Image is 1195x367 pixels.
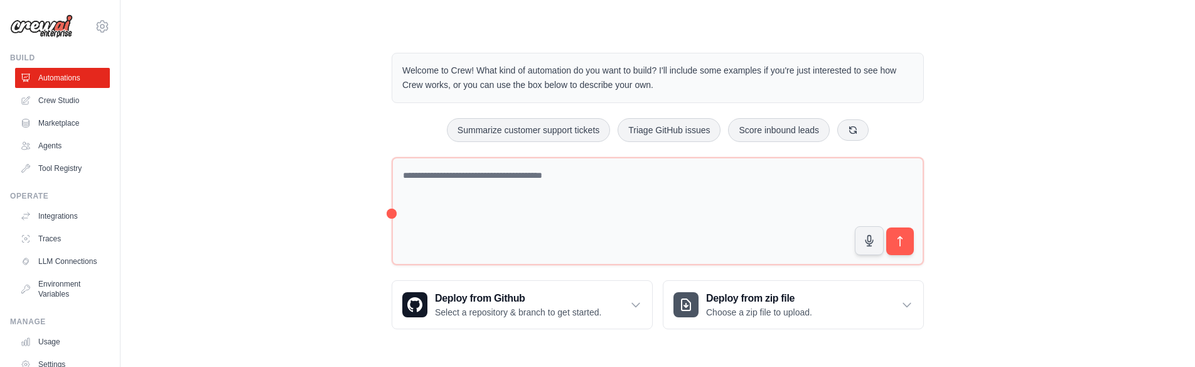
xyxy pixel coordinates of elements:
p: Select a repository & branch to get started. [435,306,601,319]
h3: Deploy from Github [435,291,601,306]
div: Operate [10,191,110,201]
p: Welcome to Crew! What kind of automation do you want to build? I'll include some examples if you'... [402,63,913,92]
a: Integrations [15,206,110,226]
a: Agents [15,136,110,156]
a: Crew Studio [15,90,110,111]
a: Usage [15,332,110,352]
a: Automations [15,68,110,88]
button: Summarize customer support tickets [447,118,610,142]
a: Environment Variables [15,274,110,304]
a: Tool Registry [15,158,110,178]
h3: Deploy from zip file [706,291,812,306]
div: Build [10,53,110,63]
a: Marketplace [15,113,110,133]
a: LLM Connections [15,251,110,271]
button: Triage GitHub issues [618,118,721,142]
p: Choose a zip file to upload. [706,306,812,319]
div: Manage [10,317,110,327]
a: Traces [15,229,110,249]
button: Score inbound leads [728,118,830,142]
img: Logo [10,14,73,38]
